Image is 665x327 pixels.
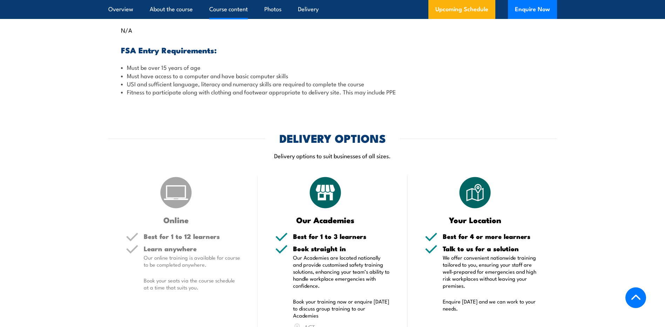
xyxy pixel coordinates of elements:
[144,233,240,240] h5: Best for 1 to 12 learners
[443,298,540,312] p: Enquire [DATE] and we can work to your needs.
[443,245,540,252] h5: Talk to us for a solution
[108,152,557,160] p: Delivery options to suit businesses of all sizes.
[121,26,544,33] p: N/A
[293,254,390,289] p: Our Academies are located nationally and provide customised safety training solutions, enhancing ...
[293,233,390,240] h5: Best for 1 to 3 learners
[121,46,544,54] h3: FSA Entry Requirements:
[126,216,226,224] h3: Online
[293,298,390,319] p: Book your training now or enquire [DATE] to discuss group training to our Academies
[425,216,525,224] h3: Your Location
[144,245,240,252] h5: Learn anywhere
[121,88,544,96] li: Fitness to participate along with clothing and footwear appropriate to delivery site. This may in...
[443,233,540,240] h5: Best for 4 or more learners
[121,80,544,88] li: USI and sufficient language, literacy and numeracy skills are required to complete the course
[279,133,386,143] h2: DELIVERY OPTIONS
[443,254,540,289] p: We offer convenient nationwide training tailored to you, ensuring your staff are well-prepared fo...
[275,216,376,224] h3: Our Academies
[144,277,240,291] p: Book your seats via the course schedule at a time that suits you.
[121,63,544,71] li: Must be over 15 years of age
[121,72,544,80] li: Must have access to a computer and have basic computer skills
[144,254,240,268] p: Our online training is available for course to be completed anywhere.
[293,245,390,252] h5: Book straight in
